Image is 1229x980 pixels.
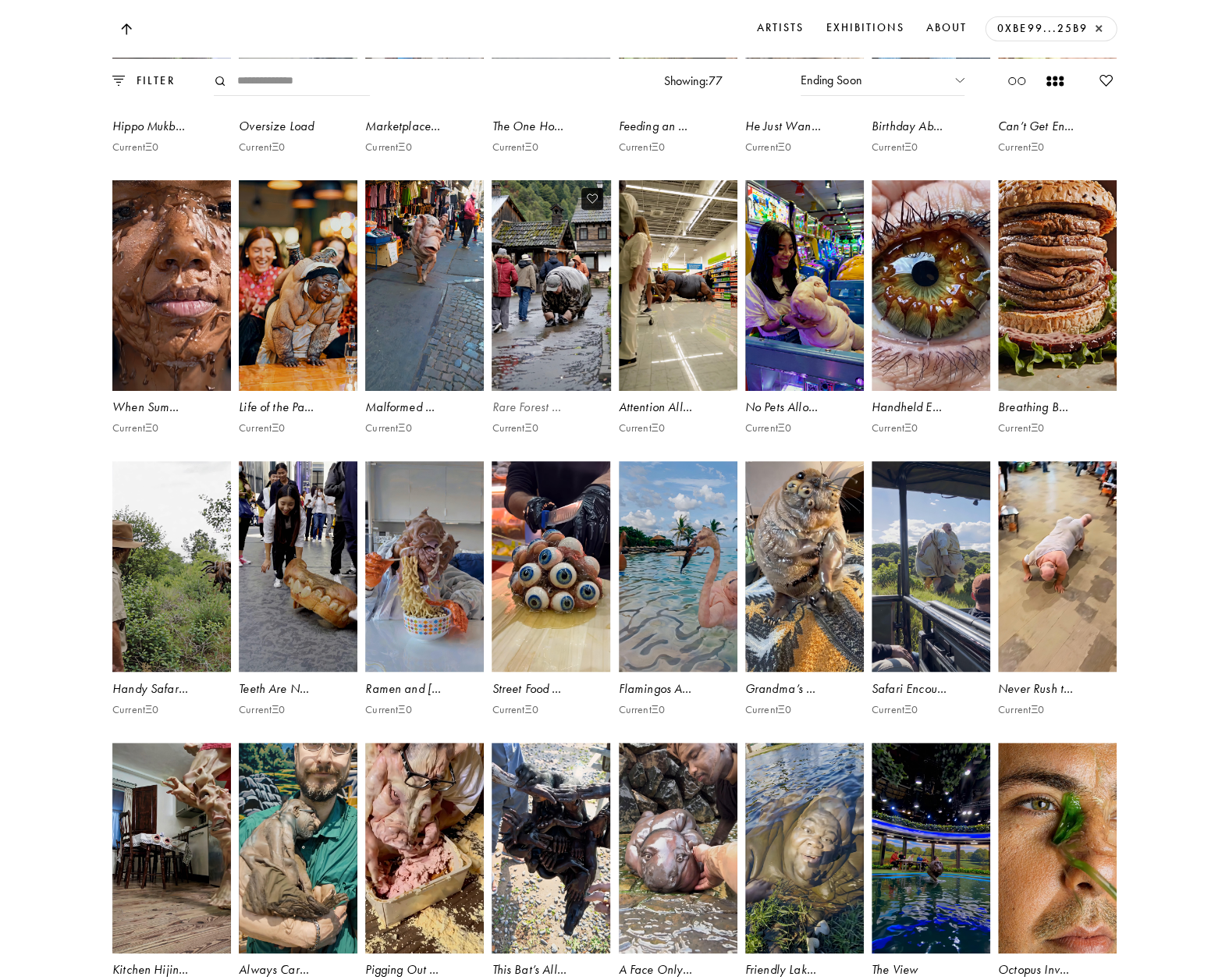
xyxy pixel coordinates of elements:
a: Breathing BurgerCurrentΞ0 [998,180,1117,453]
div: A Face Only a [PERSON_NAME] Could Love [619,961,737,978]
a: Teeth Are Not PetsCurrentΞ0 [239,461,357,734]
a: 0xbe99...25b9 × [994,17,1108,41]
p: Current Ξ 0 [112,704,158,716]
div: Pigging Out on Purpose [365,961,484,978]
img: filter.0e669ffe.svg [112,75,125,85]
a: Safari EncounterCurrentΞ0 [872,461,990,734]
input: Search [214,66,370,95]
p: Current Ξ 0 [998,704,1044,716]
div: Flamingos Are Elegant Creatures [619,680,737,698]
div: Hippo Mukbang [112,118,231,135]
img: Top [120,23,131,35]
a: Flamingos Are Elegant CreaturesCurrentΞ0 [619,461,737,734]
div: Kitchen Hijinks [112,961,231,978]
div: Malformed Merchant [365,399,484,416]
a: Street Food Can Be StrangeCurrentΞ0 [492,461,610,734]
p: Current Ξ 0 [998,141,1044,154]
a: Malformed MerchantCurrentΞ0 [365,180,484,453]
div: This Bat’s All Hands [492,961,610,978]
div: Always Care for the Elderly [239,961,357,978]
a: Rare Forest Hippo SightingCurrentΞ0 [492,180,610,453]
a: When Summer Comes AroundCurrentΞ0 [112,180,231,453]
div: Friendly Lake Monster [745,961,864,978]
div: Grandma’s New Pet Is Weird [745,680,864,698]
div: Attention All Walmart Shoppers [619,399,737,416]
p: Current Ξ 0 [872,704,918,716]
a: Handheld EyeballCurrentΞ0 [872,180,990,453]
p: Current Ξ 0 [112,141,158,154]
div: Feeding an Old Friend [619,118,737,135]
button: × [1092,23,1105,36]
div: When Summer Comes Around [112,399,231,416]
p: Current Ξ 0 [492,141,538,154]
div: Birthday Abomination [872,118,990,135]
p: FILTER [125,72,175,89]
a: About [922,16,970,41]
p: Current Ξ 0 [619,141,665,154]
p: Current Ξ 0 [239,422,285,435]
a: Ramen and [PERSON_NAME] Don’t MixCurrentΞ0 [365,461,484,734]
p: Current Ξ 0 [745,422,791,435]
a: Grandma’s New Pet Is WeirdCurrentΞ0 [745,461,864,734]
p: Current Ξ 0 [619,422,665,435]
div: Rare Forest Hippo Sighting [492,399,610,416]
div: Ending Soon [801,66,964,95]
img: Chevron [955,77,964,82]
a: Life of the PartyCurrentΞ0 [239,180,357,453]
p: Current Ξ 0 [492,704,538,716]
a: Attention All Walmart ShoppersCurrentΞ0 [619,180,737,453]
div: Handy Safari Surprise [112,680,231,698]
p: Current Ξ 0 [872,141,918,154]
div: Safari Encounter [872,680,990,698]
a: Artists [754,16,808,41]
div: The One Hoof Wonder [492,118,610,135]
p: Current Ξ 0 [998,422,1044,435]
div: Oversize Load [239,118,357,135]
a: Never Rush to MarketCurrentΞ0 [998,461,1117,734]
div: Ramen and [PERSON_NAME] Don’t Mix [365,680,484,698]
p: Current Ξ 0 [239,141,285,154]
div: Marketplace Scavengers [365,118,484,135]
p: Current Ξ 0 [619,704,665,716]
a: Exhibitions [822,16,907,41]
div: No Pets Allowed in the Arcade [745,399,864,416]
div: Octopus Invasion [998,961,1117,978]
p: Current Ξ 0 [365,141,411,154]
div: Teeth Are Not Pets [239,680,357,698]
div: Life of the Party [239,399,357,416]
p: Current Ξ 0 [745,141,791,154]
p: Current Ξ 0 [239,704,285,716]
div: Breathing Burger [998,399,1117,416]
p: Current Ξ 0 [365,704,411,716]
div: Never Rush to Market [998,680,1117,698]
p: Current Ξ 0 [745,704,791,716]
p: Current Ξ 0 [492,422,538,435]
a: No Pets Allowed in the ArcadeCurrentΞ0 [745,180,864,453]
p: Current Ξ 0 [872,422,918,435]
div: Street Food Can Be Strange [492,680,610,698]
div: He Just Wants a Snack [745,118,864,135]
div: The View [872,961,990,978]
p: Current Ξ 0 [365,422,411,435]
a: Handy Safari SurpriseCurrentΞ0 [112,461,231,734]
p: Current Ξ 0 [112,422,158,435]
p: Showing: 77 [663,72,723,89]
div: Can’t Get Enough of That Gravy [998,118,1117,135]
div: Handheld Eyeball [872,399,990,416]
